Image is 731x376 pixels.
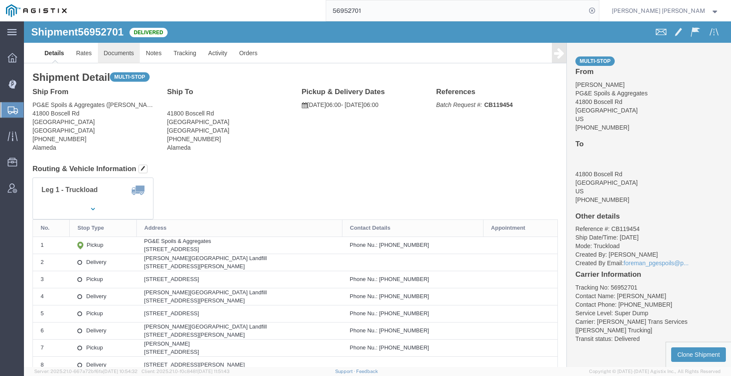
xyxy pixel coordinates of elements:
[103,369,138,374] span: [DATE] 10:54:32
[141,369,230,374] span: Client: 2025.21.0-f0c8481
[6,4,67,17] img: logo
[326,0,586,21] input: Search for shipment number, reference number
[335,369,357,374] a: Support
[24,21,731,367] iframe: FS Legacy Container
[611,6,719,16] button: [PERSON_NAME] [PERSON_NAME]
[197,369,230,374] span: [DATE] 11:51:43
[356,369,378,374] a: Feedback
[589,368,721,375] span: Copyright © [DATE]-[DATE] Agistix Inc., All Rights Reserved
[612,6,705,15] span: Kayte Bray Dogali
[34,369,138,374] span: Server: 2025.21.0-667a72bf6fa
